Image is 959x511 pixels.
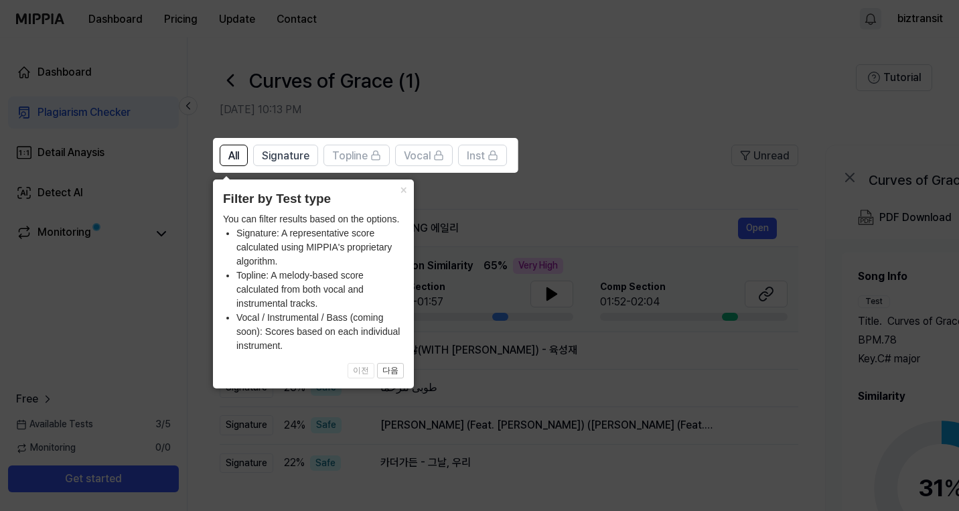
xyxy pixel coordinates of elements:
span: Signature [262,148,309,164]
span: Inst [467,148,485,164]
button: Inst [458,145,507,166]
li: Topline: A melody-based score calculated from both vocal and instrumental tracks. [236,269,404,311]
button: All [220,145,248,166]
li: Vocal / Instrumental / Bass (coming soon): Scores based on each individual instrument. [236,311,404,353]
li: Signature: A representative score calculated using MIPPIA's proprietary algorithm. [236,226,404,269]
button: Signature [253,145,318,166]
button: 다음 [377,363,404,379]
header: Filter by Test type [223,190,404,209]
div: You can filter results based on the options. [223,212,404,353]
span: All [228,148,239,164]
button: Topline [323,145,390,166]
span: Topline [332,148,368,164]
button: Close [392,179,414,198]
span: Vocal [404,148,431,164]
button: Vocal [395,145,453,166]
